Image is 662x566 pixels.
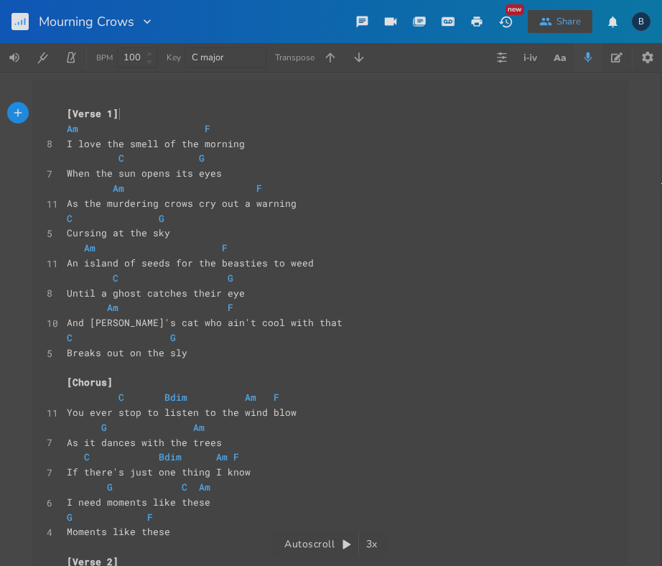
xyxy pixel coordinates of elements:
[170,331,176,344] span: G
[67,212,73,225] span: C
[199,152,205,164] span: G
[272,532,388,557] div: Autoscroll
[67,316,342,329] span: And [PERSON_NAME]'s cat who ain't cool with that
[228,272,233,284] span: G
[101,421,107,434] span: G
[84,450,90,463] span: C
[107,301,118,314] span: Am
[256,182,262,195] span: F
[274,391,279,404] span: F
[159,450,182,463] span: Bdim
[67,107,118,120] span: [Verse 1]
[556,15,581,28] div: Share
[199,481,210,493] span: Am
[228,301,233,314] span: F
[222,241,228,254] span: F
[233,450,239,463] span: F
[84,241,95,254] span: Am
[67,137,245,150] span: I love the smell of the morning
[67,331,73,344] span: C
[359,532,385,557] div: 3x
[491,9,520,34] button: New
[159,212,164,225] span: G
[216,450,228,463] span: Am
[193,421,205,434] span: Am
[275,53,314,62] div: Transpose
[67,436,222,449] span: As it dances with the trees
[245,391,256,404] span: Am
[182,481,187,493] span: C
[67,287,245,300] span: Until a ghost catches their eye
[96,54,113,62] div: BPM
[67,511,73,524] span: G
[67,376,113,389] span: [Chorus]
[164,391,187,404] span: Bdim
[205,122,210,135] span: F
[67,525,170,538] span: Moments like these
[118,152,124,164] span: C
[107,481,113,493] span: G
[67,496,210,509] span: I need moments like these
[39,15,134,28] span: Mourning Crows
[67,465,251,478] span: If there's just one thing I know
[528,10,592,33] button: Share
[67,226,170,239] span: Cursing at the sky
[67,346,187,359] span: Breaks out on the sly
[113,272,118,284] span: C
[632,5,651,38] button: B
[118,391,124,404] span: C
[632,12,651,31] div: Bluecatz
[113,182,124,195] span: Am
[192,51,224,64] span: C major
[147,511,153,524] span: F
[67,122,78,135] span: Am
[67,256,314,269] span: An island of seeds for the beasties to weed
[505,4,524,15] div: New
[67,406,297,419] span: You ever stop to listen to the wind blow
[67,167,222,180] span: When the sun opens its eyes
[167,53,181,62] div: Key
[67,197,297,210] span: As the murdering crows cry out a warning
